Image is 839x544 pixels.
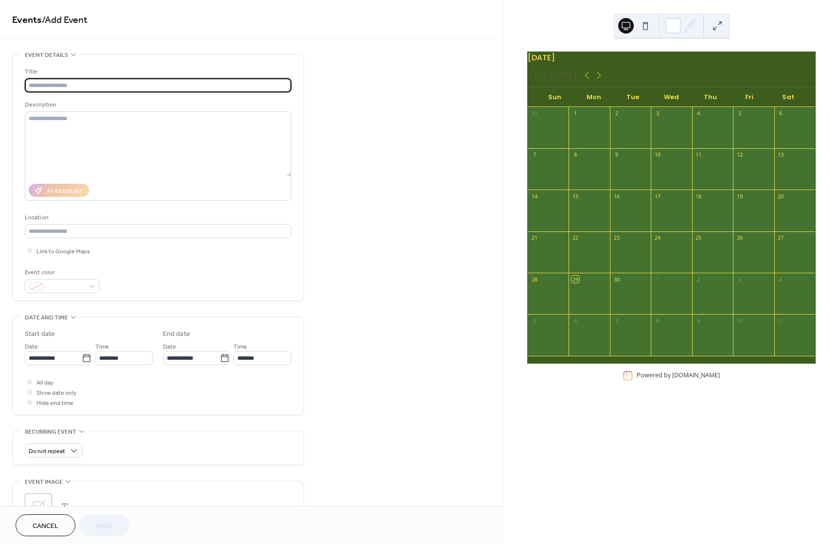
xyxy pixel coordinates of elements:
div: 5 [736,110,743,117]
span: Time [95,342,109,352]
span: Link to Google Maps [36,246,90,257]
div: 7 [531,151,538,158]
div: 16 [613,193,620,200]
div: 10 [654,151,661,158]
span: / Add Event [42,11,88,30]
span: Hide end time [36,398,73,408]
div: 9 [613,151,620,158]
div: 3 [654,110,661,117]
div: 19 [736,193,743,200]
div: 23 [613,234,620,242]
div: Mon [574,88,613,107]
span: Time [233,342,247,352]
div: 8 [654,317,661,324]
div: 8 [571,151,579,158]
div: ; [25,493,52,521]
div: End date [163,329,190,339]
div: 30 [613,276,620,283]
span: Date [163,342,176,352]
div: Description [25,100,289,110]
div: Location [25,212,289,223]
div: 10 [736,317,743,324]
div: Powered by [637,371,720,380]
div: 6 [777,110,785,117]
div: 17 [654,193,661,200]
div: 6 [571,317,579,324]
div: Wed [652,88,691,107]
div: 24 [654,234,661,242]
div: 5 [531,317,538,324]
div: 9 [695,317,702,324]
div: Event color [25,267,98,278]
div: 11 [777,317,785,324]
span: Cancel [33,521,58,531]
div: 26 [736,234,743,242]
div: 29 [571,276,579,283]
span: Date [25,342,38,352]
div: 31 [531,110,538,117]
div: 12 [736,151,743,158]
div: 1 [654,276,661,283]
div: 20 [777,193,785,200]
div: Fri [730,88,768,107]
div: 22 [571,234,579,242]
div: 1 [571,110,579,117]
div: 18 [695,193,702,200]
span: Recurring event [25,427,76,437]
div: 7 [613,317,620,324]
div: 21 [531,234,538,242]
div: 14 [531,193,538,200]
span: Date and time [25,313,68,323]
div: 4 [695,110,702,117]
span: Event image [25,477,63,487]
div: 2 [695,276,702,283]
div: 4 [777,276,785,283]
span: Do not repeat [29,446,65,457]
div: 25 [695,234,702,242]
button: Cancel [16,514,75,536]
div: 11 [695,151,702,158]
a: [DOMAIN_NAME] [672,371,720,380]
span: Event details [25,50,68,60]
div: Sun [536,88,574,107]
div: 2 [613,110,620,117]
div: Sat [768,88,807,107]
div: Start date [25,329,55,339]
div: Title [25,67,289,77]
div: 27 [777,234,785,242]
div: 3 [736,276,743,283]
div: [DATE] [528,52,815,64]
span: All day [36,378,54,388]
div: Thu [691,88,730,107]
a: Events [12,11,42,30]
div: 15 [571,193,579,200]
div: 28 [531,276,538,283]
div: Tue [613,88,652,107]
div: 13 [777,151,785,158]
span: Show date only [36,388,76,398]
